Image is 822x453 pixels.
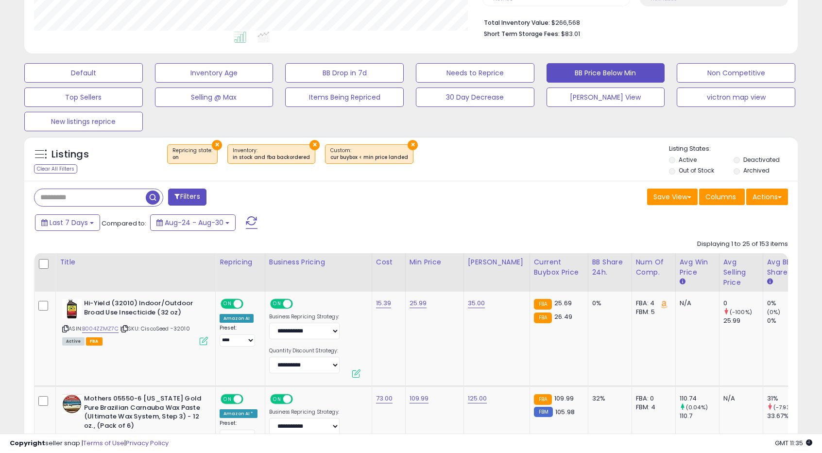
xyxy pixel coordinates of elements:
[102,219,146,228] span: Compared to:
[62,299,82,318] img: 412eQcgtjUL._SL40_.jpg
[743,156,780,164] label: Deactivated
[534,299,552,310] small: FBA
[376,257,401,267] div: Cost
[220,257,261,267] div: Repricing
[592,257,628,278] div: BB Share 24h.
[767,316,806,325] div: 0%
[271,395,283,403] span: ON
[680,299,712,308] div: N/A
[484,30,560,38] b: Short Term Storage Fees:
[82,325,119,333] a: B004ZZMZ7C
[62,394,82,414] img: 51BMptfi+gL._SL40_.jpg
[220,420,257,442] div: Preset:
[416,87,534,107] button: 30 Day Decrease
[561,29,580,38] span: $83.01
[677,63,795,83] button: Non Competitive
[155,63,274,83] button: Inventory Age
[679,156,697,164] label: Active
[699,189,745,205] button: Columns
[730,308,752,316] small: (-100%)
[51,148,89,161] h5: Listings
[723,316,763,325] div: 25.99
[220,409,257,418] div: Amazon AI *
[767,299,806,308] div: 0%
[484,18,550,27] b: Total Inventory Value:
[547,87,665,107] button: [PERSON_NAME] View
[410,257,460,267] div: Min Price
[330,147,408,161] span: Custom:
[60,257,211,267] div: Title
[35,214,100,231] button: Last 7 Days
[743,166,770,174] label: Archived
[408,140,418,150] button: ×
[680,278,685,286] small: Avg Win Price.
[220,314,254,323] div: Amazon AI
[697,240,788,249] div: Displaying 1 to 25 of 153 items
[416,63,534,83] button: Needs to Reprice
[222,395,234,403] span: ON
[222,300,234,308] span: ON
[269,348,340,354] label: Quantity Discount Strategy:
[242,395,257,403] span: OFF
[168,189,206,206] button: Filters
[592,394,624,403] div: 32%
[680,257,715,278] div: Avg Win Price
[468,257,526,267] div: [PERSON_NAME]
[84,299,202,319] b: Hi-Yield (32010) Indoor/Outdoor Broad Use Insecticide (32 oz)
[554,298,572,308] span: 25.69
[309,140,320,150] button: ×
[767,308,781,316] small: (0%)
[468,394,487,403] a: 125.00
[212,140,222,150] button: ×
[376,394,393,403] a: 73.00
[10,439,169,448] div: seller snap | |
[468,298,485,308] a: 35.00
[669,144,797,154] p: Listing States:
[723,257,759,288] div: Avg Selling Price
[269,409,340,416] label: Business Repricing Strategy:
[291,300,307,308] span: OFF
[62,299,208,344] div: ASIN:
[285,87,404,107] button: Items Being Repriced
[775,438,812,448] span: 2025-09-7 11:35 GMT
[636,308,668,316] div: FBM: 5
[680,394,719,403] div: 110.74
[534,407,553,417] small: FBM
[534,257,584,278] div: Current Buybox Price
[86,337,103,346] span: FBA
[62,337,85,346] span: All listings currently available for purchase on Amazon
[24,112,143,131] button: New listings reprice
[172,154,212,161] div: on
[767,257,803,278] div: Avg BB Share
[155,87,274,107] button: Selling @ Max
[767,278,773,286] small: Avg BB Share.
[554,394,574,403] span: 109.99
[120,325,190,332] span: | SKU: CiscoSeed -32010
[636,394,668,403] div: FBA: 0
[636,257,671,278] div: Num of Comp.
[220,325,257,347] div: Preset:
[680,412,719,420] div: 110.7
[677,87,795,107] button: victron map view
[34,164,77,174] div: Clear All Filters
[554,312,572,321] span: 26.49
[330,154,408,161] div: cur buybox < min price landed
[746,189,788,205] button: Actions
[592,299,624,308] div: 0%
[723,394,755,403] div: N/A
[285,63,404,83] button: BB Drop in 7d
[291,395,307,403] span: OFF
[679,166,714,174] label: Out of Stock
[484,16,781,28] li: $266,568
[269,314,340,320] label: Business Repricing Strategy:
[547,63,665,83] button: BB Price Below Min
[376,298,392,308] a: 15.39
[271,300,283,308] span: ON
[647,189,698,205] button: Save View
[10,438,45,448] strong: Copyright
[269,257,368,267] div: Business Pricing
[233,147,310,161] span: Inventory :
[767,412,806,420] div: 33.67%
[555,407,575,417] span: 105.98
[172,147,212,161] span: Repricing state :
